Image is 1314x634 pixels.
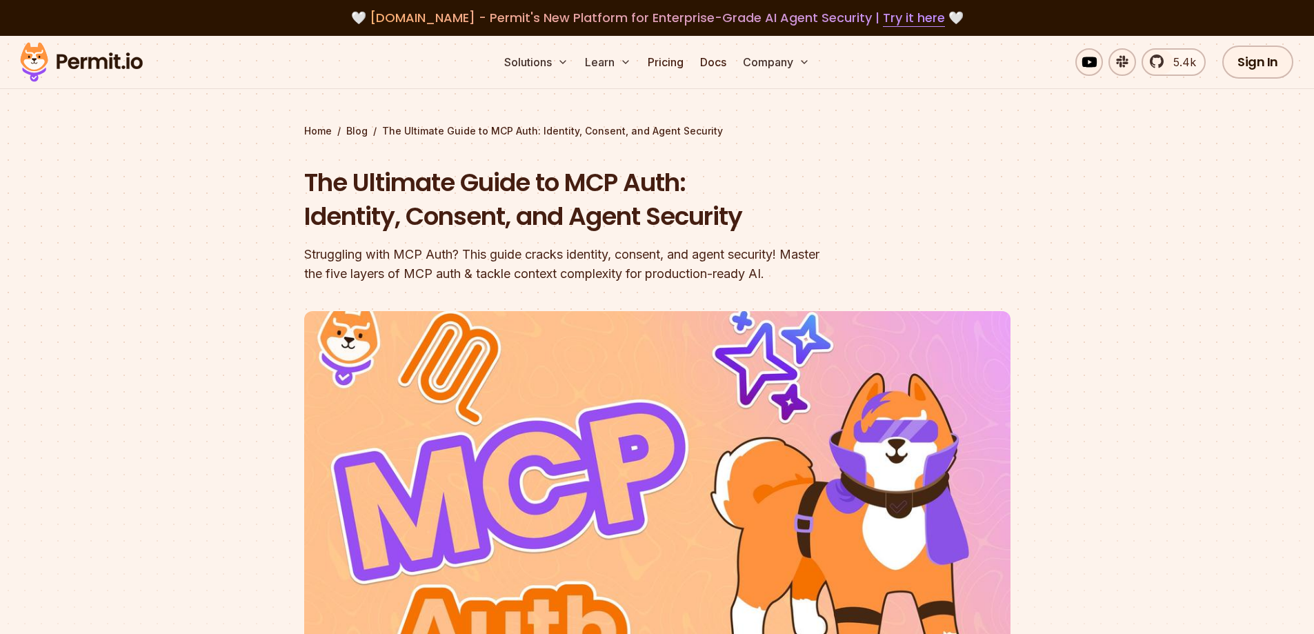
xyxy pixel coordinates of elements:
a: Pricing [642,48,689,76]
button: Company [737,48,815,76]
a: 5.4k [1142,48,1206,76]
a: Sign In [1222,46,1293,79]
a: Home [304,124,332,138]
a: Blog [346,124,368,138]
div: Struggling with MCP Auth? This guide cracks identity, consent, and agent security! Master the fiv... [304,245,834,284]
div: / / [304,124,1011,138]
button: Learn [579,48,637,76]
h1: The Ultimate Guide to MCP Auth: Identity, Consent, and Agent Security [304,166,834,234]
span: [DOMAIN_NAME] - Permit's New Platform for Enterprise-Grade AI Agent Security | [370,9,945,26]
img: Permit logo [14,39,149,86]
span: 5.4k [1165,54,1196,70]
button: Solutions [499,48,574,76]
a: Try it here [883,9,945,27]
a: Docs [695,48,732,76]
div: 🤍 🤍 [33,8,1281,28]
